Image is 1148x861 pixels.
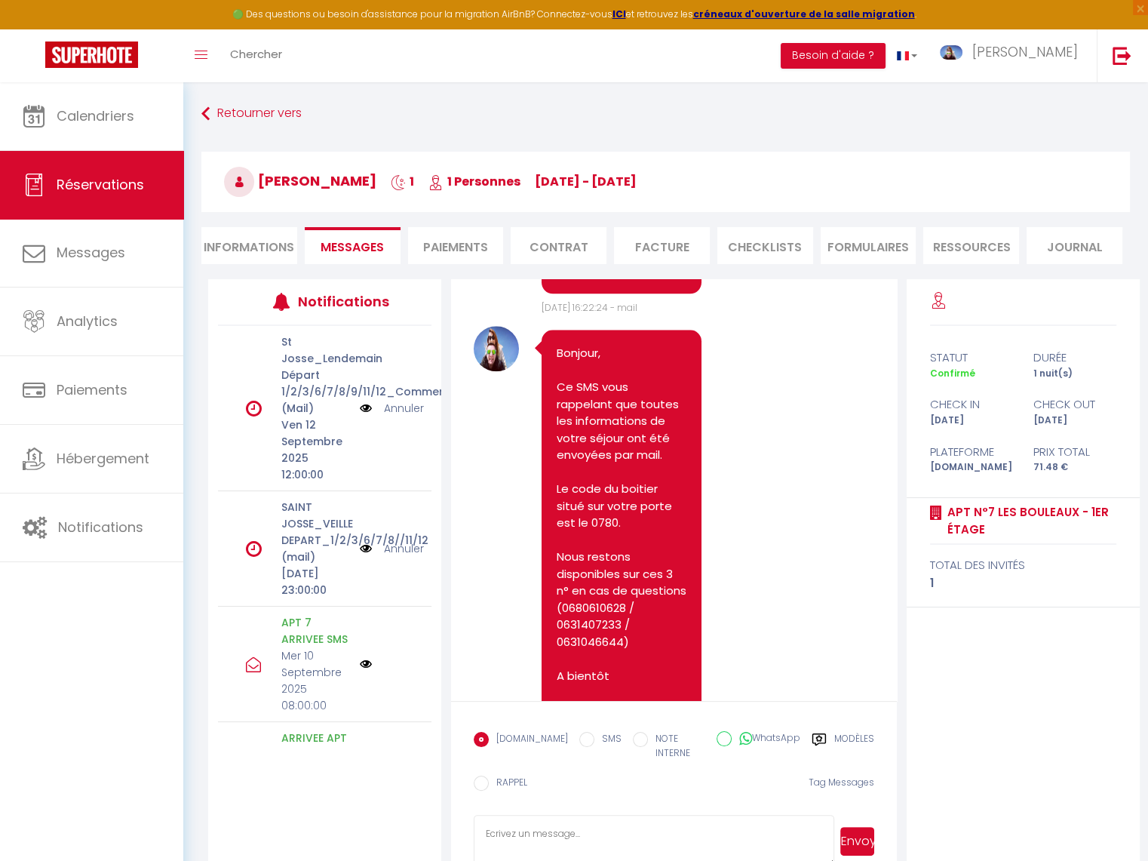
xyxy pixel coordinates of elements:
[489,732,568,749] label: [DOMAIN_NAME]
[360,658,372,670] img: NO IMAGE
[281,614,350,647] p: APT 7 ARRIVEE SMS
[201,227,297,264] li: Informations
[594,732,622,749] label: SMS
[1024,460,1127,475] div: 71.48 €
[1024,414,1127,428] div: [DATE]
[732,731,800,748] label: WhatsApp
[281,647,350,714] p: Mer 10 Septembre 2025 08:00:00
[230,46,282,62] span: Chercher
[12,6,57,51] button: Ouvrir le widget de chat LiveChat
[557,345,687,786] pre: Bonjour, Ce SMS vous rappelant que toutes les informations de votre séjour ont été envoyées par m...
[57,175,144,194] span: Réservations
[57,449,149,468] span: Hébergement
[809,776,874,789] span: Tag Messages
[929,29,1097,82] a: ... [PERSON_NAME]
[428,173,520,190] span: 1 Personnes
[281,499,350,565] p: SAINT JOSSE_VEILLE DEPART_1/2/3/6/7/8//11/12 (mail)
[383,400,423,417] a: Annuler
[408,227,504,264] li: Paiements
[57,312,118,331] span: Analytics
[281,417,350,483] p: Ven 12 Septembre 2025 12:00:00
[614,227,710,264] li: Facture
[693,8,915,20] a: créneaux d'ouverture de la salle migration
[219,29,293,82] a: Chercher
[1027,227,1122,264] li: Journal
[920,349,1024,367] div: statut
[920,460,1024,475] div: [DOMAIN_NAME]
[930,367,975,380] span: Confirmé
[942,503,1116,539] a: Apt n°7 Les Bouleaux - 1er étage
[1024,443,1127,461] div: Prix total
[391,173,414,190] span: 1
[45,42,138,68] img: Super Booking
[717,227,813,264] li: CHECKLISTS
[834,732,874,763] label: Modèles
[201,100,1130,128] a: Retourner vers
[360,540,372,557] img: NO IMAGE
[972,42,1078,61] span: [PERSON_NAME]
[1024,395,1127,414] div: check out
[360,400,372,417] img: NO IMAGE
[930,574,1116,592] div: 1
[58,518,143,537] span: Notifications
[1024,349,1127,367] div: durée
[281,334,350,417] p: St Josse_Lendemain Départ 1/2/3/6/7/8/9/11/12_Commentaires (Mail)
[930,556,1116,574] div: total des invités
[612,8,626,20] a: ICI
[383,540,423,557] a: Annuler
[57,106,134,125] span: Calendriers
[57,380,127,399] span: Paiements
[489,776,527,792] label: RAPPEL
[511,227,606,264] li: Contrat
[281,730,350,763] p: ARRIVEE APT 7 MAIL
[474,326,519,371] img: 1606402950.jpg
[781,43,886,69] button: Besoin d'aide ?
[535,173,637,190] span: [DATE] - [DATE]
[321,238,384,256] span: Messages
[1113,46,1131,65] img: logout
[281,565,350,598] p: [DATE] 23:00:00
[648,732,705,761] label: NOTE INTERNE
[920,395,1024,414] div: check in
[920,443,1024,461] div: Plateforme
[840,827,874,856] button: Envoyer
[1024,367,1127,381] div: 1 nuit(s)
[224,171,376,190] span: [PERSON_NAME]
[821,227,916,264] li: FORMULAIRES
[923,227,1019,264] li: Ressources
[920,414,1024,428] div: [DATE]
[542,301,637,314] span: [DATE] 16:22:24 - mail
[940,45,962,60] img: ...
[57,243,125,262] span: Messages
[298,284,387,318] h3: Notifications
